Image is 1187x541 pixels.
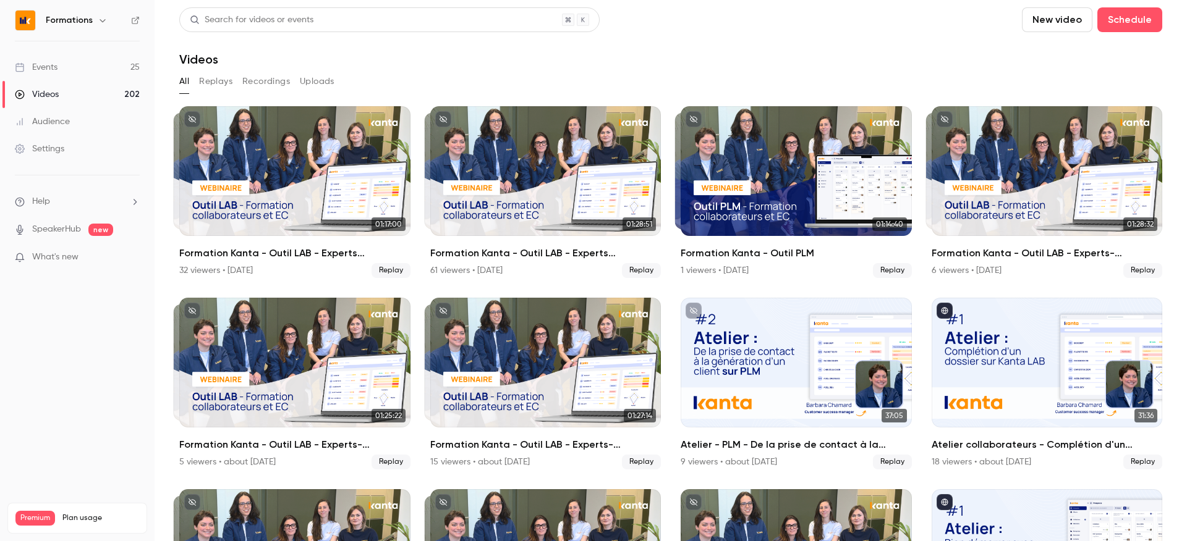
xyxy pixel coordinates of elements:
button: unpublished [184,111,200,127]
h2: Formation Kanta - Outil LAB - Experts-comptables & Collaborateurs [179,437,411,452]
span: new [88,224,113,236]
h2: Formation Kanta - Outil LAB - Experts Comptables & Collaborateurs [430,246,662,261]
section: Videos [179,7,1162,534]
div: Events [15,61,57,73]
button: unpublished [937,111,953,127]
li: Formation Kanta - Outil LAB - Experts-comptables et collaborateurs [932,106,1163,278]
div: 18 viewers • about [DATE] [932,456,1031,468]
h6: Formations [46,14,93,27]
a: 31:36Atelier collaborateurs - Complétion d'un dossier sur Kanta LAB18 viewers • about [DATE]Replay [932,298,1163,469]
div: Videos [15,88,59,101]
span: 31:36 [1134,409,1157,422]
iframe: Noticeable Trigger [125,252,140,263]
button: unpublished [184,303,200,319]
div: 61 viewers • [DATE] [430,264,503,277]
h2: Formation Kanta - Outil LAB - Experts-comptables & Collaborateurs [430,437,662,452]
span: Replay [622,455,661,469]
h2: Atelier - PLM - De la prise de contact à la génération d’un client [681,437,912,452]
div: Settings [15,143,64,155]
h2: Formation Kanta - Outil LAB - Experts Comptables & Collaborateurs [179,246,411,261]
li: Formation Kanta - Outil LAB - Experts-comptables & Collaborateurs [430,298,662,469]
span: 01:27:14 [624,409,656,422]
a: 01:28:3201:28:32Formation Kanta - Outil LAB - Experts-comptables et collaborateurs6 viewers • [DA... [932,106,1163,278]
div: 32 viewers • [DATE] [179,264,253,277]
span: 01:17:00 [372,217,406,231]
div: 9 viewers • about [DATE] [681,456,777,468]
span: Plan usage [62,513,139,523]
button: published [937,494,953,510]
button: unpublished [435,111,451,127]
span: 37:05 [882,409,907,422]
button: published [937,303,953,319]
div: Search for videos or events [190,14,313,27]
span: Replay [372,263,411,278]
span: Replay [873,455,912,469]
li: Formation Kanta - Outil LAB - Experts Comptables & Collaborateurs [430,106,662,278]
a: 01:27:1401:27:14Formation Kanta - Outil LAB - Experts-comptables & Collaborateurs15 viewers • abo... [430,298,662,469]
span: 01:28:51 [623,217,656,231]
a: 01:17:0001:17:00Formation Kanta - Outil LAB - Experts Comptables & Collaborateurs32 viewers • [DA... [179,106,411,278]
span: Premium [15,511,55,526]
button: New video [1022,7,1092,32]
div: Audience [15,115,70,128]
button: unpublished [686,303,702,319]
button: unpublished [435,494,451,510]
div: 15 viewers • about [DATE] [430,456,530,468]
button: Recordings [242,72,290,91]
span: Replay [372,455,411,469]
div: 5 viewers • about [DATE] [179,456,276,468]
li: Formation Kanta - Outil LAB - Experts-comptables & Collaborateurs [179,298,411,469]
button: Uploads [300,72,334,91]
h2: Atelier collaborateurs - Complétion d'un dossier sur Kanta LAB [932,437,1163,452]
h2: Formation Kanta - Outil LAB - Experts-comptables et collaborateurs [932,246,1163,261]
span: Replay [1123,455,1162,469]
li: Atelier - PLM - De la prise de contact à la génération d’un client [681,298,912,469]
span: Replay [873,263,912,278]
a: 01:14:4001:14:40Formation Kanta - Outil PLM1 viewers • [DATE]Replay [681,106,912,278]
button: unpublished [686,494,702,510]
h2: Formation Kanta - Outil PLM [681,246,912,261]
button: All [179,72,189,91]
li: Formation Kanta - Outil LAB - Experts Comptables & Collaborateurs [179,106,411,278]
span: Help [32,195,50,208]
li: Formation Kanta - Outil PLM [681,106,912,278]
span: 01:28:32 [1123,217,1157,231]
button: Replays [199,72,232,91]
h1: Videos [179,52,218,67]
span: 01:25:22 [372,409,406,422]
button: unpublished [184,494,200,510]
a: 01:28:5101:28:51Formation Kanta - Outil LAB - Experts Comptables & Collaborateurs61 viewers • [DA... [430,106,662,278]
span: What's new [32,251,79,264]
a: SpeakerHub [32,223,81,236]
button: unpublished [435,303,451,319]
a: 37:05Atelier - PLM - De la prise de contact à la génération d’un client9 viewers • about [DATE]Re... [681,298,912,469]
li: help-dropdown-opener [15,195,140,208]
span: Replay [622,263,661,278]
button: unpublished [686,111,702,127]
li: Atelier collaborateurs - Complétion d'un dossier sur Kanta LAB [932,298,1163,469]
a: 01:25:2201:25:22Formation Kanta - Outil LAB - Experts-comptables & Collaborateurs5 viewers • abou... [179,298,411,469]
span: 01:14:40 [872,217,907,231]
img: Formations [15,10,35,30]
button: Schedule [1097,7,1162,32]
span: Replay [1123,263,1162,278]
div: 1 viewers • [DATE] [681,264,749,277]
div: 6 viewers • [DATE] [932,264,1002,277]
